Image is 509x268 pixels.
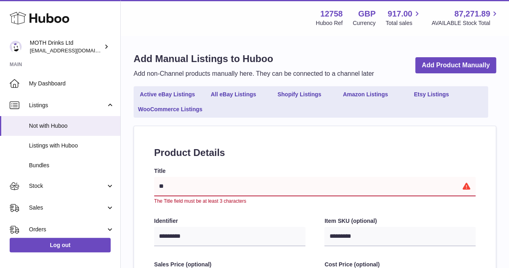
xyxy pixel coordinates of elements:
span: Listings [29,102,106,109]
span: AVAILABLE Stock Total [431,19,499,27]
a: Shopify Listings [267,88,332,101]
div: MOTH Drinks Ltd [30,39,102,54]
a: 87,271.89 AVAILABLE Stock Total [431,8,499,27]
span: Not with Huboo [29,122,114,130]
div: Currency [353,19,376,27]
a: 917.00 Total sales [385,8,421,27]
span: Sales [29,204,106,212]
a: Etsy Listings [399,88,464,101]
span: Orders [29,226,106,233]
a: Active eBay Listings [135,88,200,101]
h1: Add Manual Listings to Huboo [134,52,374,65]
a: Add Product Manually [415,57,496,74]
span: 87,271.89 [454,8,490,19]
strong: GBP [358,8,375,19]
label: Title [154,167,476,175]
div: The Title field must be at least 3 characters [154,198,476,204]
label: Identifier [154,217,305,225]
span: Total sales [385,19,421,27]
div: Huboo Ref [316,19,343,27]
span: Bundles [29,162,114,169]
a: All eBay Listings [201,88,266,101]
a: Amazon Listings [333,88,398,101]
a: WooCommerce Listings [135,103,205,116]
span: Stock [29,182,106,190]
span: My Dashboard [29,80,114,87]
span: 917.00 [387,8,412,19]
label: Item SKU (optional) [324,217,476,225]
h2: Product Details [154,146,476,159]
img: orders@mothdrinks.com [10,41,22,53]
span: [EMAIL_ADDRESS][DOMAIN_NAME] [30,47,118,54]
span: Listings with Huboo [29,142,114,150]
p: Add non-Channel products manually here. They can be connected to a channel later [134,69,374,78]
strong: 12758 [320,8,343,19]
a: Log out [10,238,111,252]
